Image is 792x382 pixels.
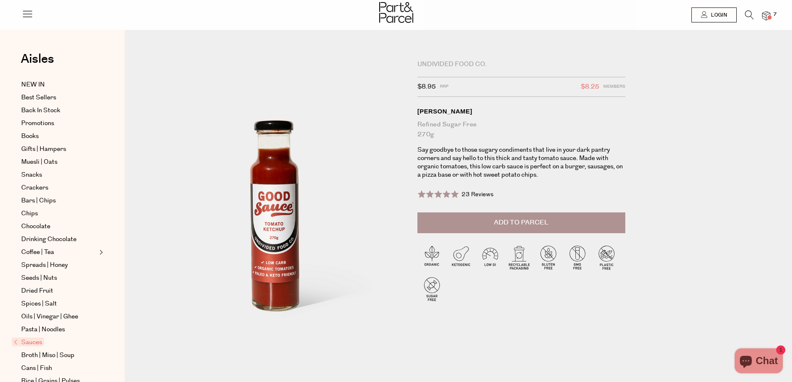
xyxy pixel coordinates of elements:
[21,260,68,270] span: Spreads | Honey
[21,170,42,180] span: Snacks
[417,274,447,303] img: P_P-ICONS-Live_Bec_V11_Sugar_Free.svg
[21,53,54,74] a: Aisles
[21,106,97,116] a: Back In Stock
[21,118,97,128] a: Promotions
[417,81,436,92] span: $8.95
[21,196,97,206] a: Bars | Chips
[505,243,534,272] img: P_P-ICONS-Live_Bec_V11_Recyclable_Packaging.svg
[21,312,97,322] a: Oils | Vinegar | Ghee
[21,363,97,373] a: Cans | Fish
[150,63,405,365] img: Tomato Ketchup
[762,11,770,20] a: 7
[563,243,592,272] img: P_P-ICONS-Live_Bec_V11_GMO_Free.svg
[14,338,97,347] a: Sauces
[379,2,413,23] img: Part&Parcel
[21,157,57,167] span: Muesli | Oats
[417,60,625,69] div: Undivided Food Co.
[732,348,785,375] inbox-online-store-chat: Shopify online store chat
[494,218,548,227] span: Add to Parcel
[21,106,60,116] span: Back In Stock
[21,118,54,128] span: Promotions
[21,325,65,335] span: Pasta | Noodles
[21,286,97,296] a: Dried Fruit
[21,93,97,103] a: Best Sellers
[21,209,38,219] span: Chips
[592,243,621,272] img: P_P-ICONS-Live_Bec_V11_Plastic_Free.svg
[21,144,66,154] span: Gifts | Hampers
[534,243,563,272] img: P_P-ICONS-Live_Bec_V11_Gluten_Free.svg
[12,338,44,346] span: Sauces
[97,247,103,257] button: Expand/Collapse Coffee | Tea
[21,273,97,283] a: Seeds | Nuts
[21,247,97,257] a: Coffee | Tea
[21,350,74,360] span: Broth | Miso | Soup
[21,222,50,232] span: Chocolate
[21,183,48,193] span: Crackers
[21,234,97,244] a: Drinking Chocolate
[440,81,449,92] span: RRP
[21,209,97,219] a: Chips
[21,299,57,309] span: Spices | Salt
[691,7,737,22] a: Login
[21,222,97,232] a: Chocolate
[21,170,97,180] a: Snacks
[417,146,625,179] p: Say goodbye to those sugary condiments that live in your dark pantry corners and say hello to thi...
[21,80,45,90] span: NEW IN
[21,363,52,373] span: Cans | Fish
[21,144,97,154] a: Gifts | Hampers
[21,247,54,257] span: Coffee | Tea
[21,157,97,167] a: Muesli | Oats
[21,286,53,296] span: Dried Fruit
[21,350,97,360] a: Broth | Miso | Soup
[21,325,97,335] a: Pasta | Noodles
[21,131,97,141] a: Books
[447,243,476,272] img: P_P-ICONS-Live_Bec_V11_Ketogenic.svg
[21,80,97,90] a: NEW IN
[21,260,97,270] a: Spreads | Honey
[21,234,76,244] span: Drinking Chocolate
[417,107,625,116] div: [PERSON_NAME]
[21,273,57,283] span: Seeds | Nuts
[21,131,39,141] span: Books
[417,243,447,272] img: P_P-ICONS-Live_Bec_V11_Organic.svg
[21,50,54,68] span: Aisles
[417,212,625,233] button: Add to Parcel
[21,312,78,322] span: Oils | Vinegar | Ghee
[21,183,97,193] a: Crackers
[21,299,97,309] a: Spices | Salt
[461,190,493,199] span: 23 Reviews
[21,93,56,103] span: Best Sellers
[771,11,779,18] span: 7
[603,81,625,92] span: Members
[476,243,505,272] img: P_P-ICONS-Live_Bec_V11_Low_Gi.svg
[581,81,599,92] span: $8.25
[709,12,727,19] span: Login
[417,120,625,140] div: Refined Sugar Free 270g
[21,196,56,206] span: Bars | Chips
